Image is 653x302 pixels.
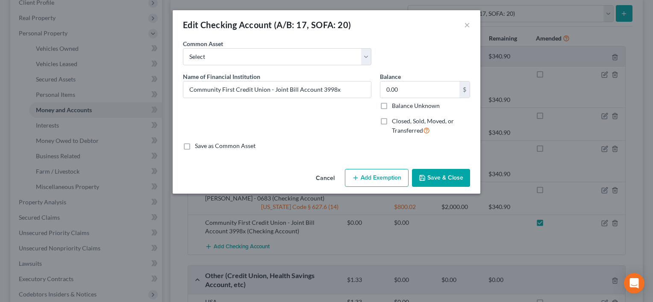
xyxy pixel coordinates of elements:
button: Save & Close [412,169,470,187]
button: Add Exemption [345,169,409,187]
label: Common Asset [183,39,223,48]
div: $ [459,81,470,98]
label: Balance Unknown [392,102,440,110]
div: Edit Checking Account (A/B: 17, SOFA: 20) [183,19,351,31]
label: Balance [380,72,401,81]
input: 0.00 [380,81,459,98]
button: Cancel [309,170,341,187]
button: × [464,20,470,30]
div: Open Intercom Messenger [624,273,644,293]
span: Closed, Sold, Moved, or Transferred [392,117,454,134]
label: Save as Common Asset [195,142,256,150]
span: Name of Financial Institution [183,73,260,80]
input: Enter name... [183,81,371,98]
